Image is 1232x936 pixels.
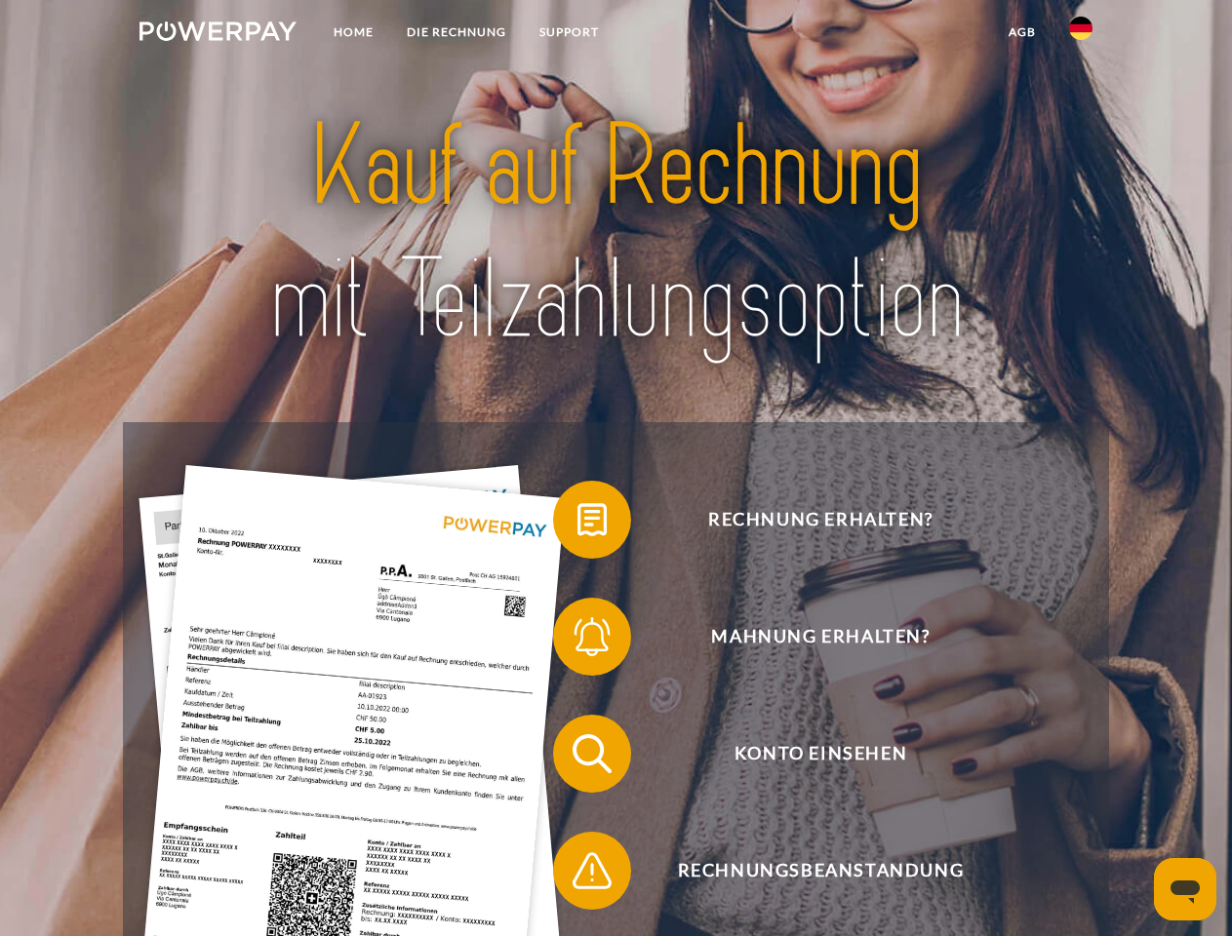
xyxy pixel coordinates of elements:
img: title-powerpay_de.svg [186,94,1046,373]
img: qb_bill.svg [568,495,616,544]
img: qb_search.svg [568,729,616,778]
button: Rechnung erhalten? [553,481,1060,559]
span: Konto einsehen [581,715,1059,793]
span: Rechnung erhalten? [581,481,1059,559]
span: Rechnungsbeanstandung [581,832,1059,910]
button: Mahnung erhalten? [553,598,1060,676]
button: Konto einsehen [553,715,1060,793]
a: agb [992,15,1053,50]
span: Mahnung erhalten? [581,598,1059,676]
a: Home [317,15,390,50]
button: Rechnungsbeanstandung [553,832,1060,910]
a: SUPPORT [523,15,616,50]
img: de [1069,17,1093,40]
iframe: Schaltfläche zum Öffnen des Messaging-Fensters [1154,858,1216,920]
img: qb_bell.svg [568,612,616,661]
img: logo-powerpay-white.svg [139,21,297,41]
img: qb_warning.svg [568,846,616,895]
a: DIE RECHNUNG [390,15,523,50]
